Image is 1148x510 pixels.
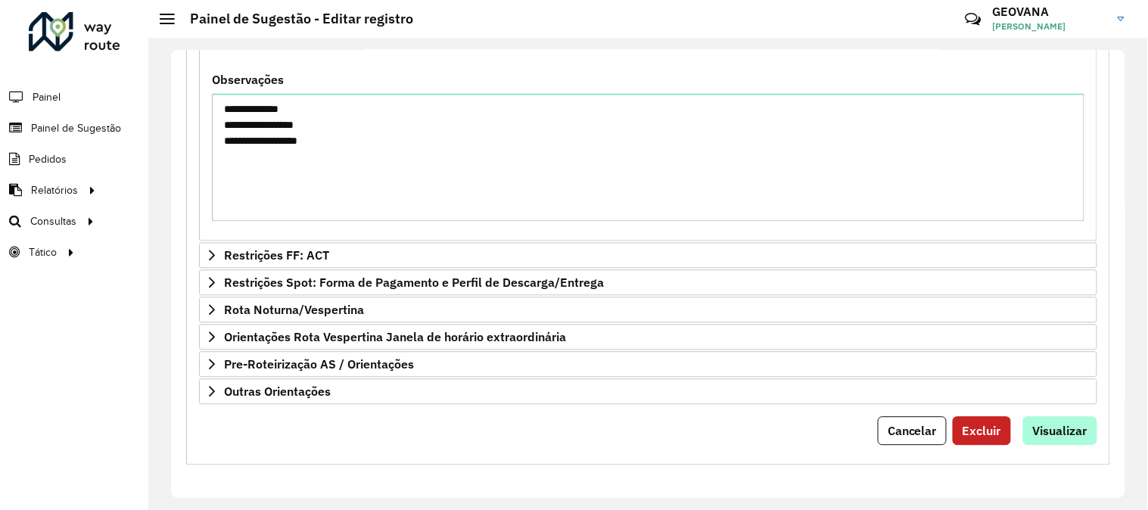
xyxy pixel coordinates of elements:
[224,358,414,370] span: Pre-Roteirização AS / Orientações
[1023,416,1097,445] button: Visualizar
[957,3,989,36] a: Contato Rápido
[175,11,413,27] h2: Painel de Sugestão - Editar registro
[212,70,284,89] label: Observações
[30,213,76,229] span: Consultas
[953,416,1011,445] button: Excluir
[1033,423,1087,438] span: Visualizar
[888,423,937,438] span: Cancelar
[199,324,1097,350] a: Orientações Rota Vespertina Janela de horário extraordinária
[224,249,329,261] span: Restrições FF: ACT
[199,378,1097,404] a: Outras Orientações
[31,120,121,136] span: Painel de Sugestão
[199,269,1097,295] a: Restrições Spot: Forma de Pagamento e Perfil de Descarga/Entrega
[224,276,604,288] span: Restrições Spot: Forma de Pagamento e Perfil de Descarga/Entrega
[878,416,947,445] button: Cancelar
[29,151,67,167] span: Pedidos
[963,423,1001,438] span: Excluir
[199,351,1097,377] a: Pre-Roteirização AS / Orientações
[29,244,57,260] span: Tático
[33,89,61,105] span: Painel
[199,242,1097,268] a: Restrições FF: ACT
[993,20,1106,33] span: [PERSON_NAME]
[224,385,331,397] span: Outras Orientações
[224,331,566,343] span: Orientações Rota Vespertina Janela de horário extraordinária
[993,5,1106,19] h3: GEOVANA
[224,303,364,316] span: Rota Noturna/Vespertina
[31,182,78,198] span: Relatórios
[199,297,1097,322] a: Rota Noturna/Vespertina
